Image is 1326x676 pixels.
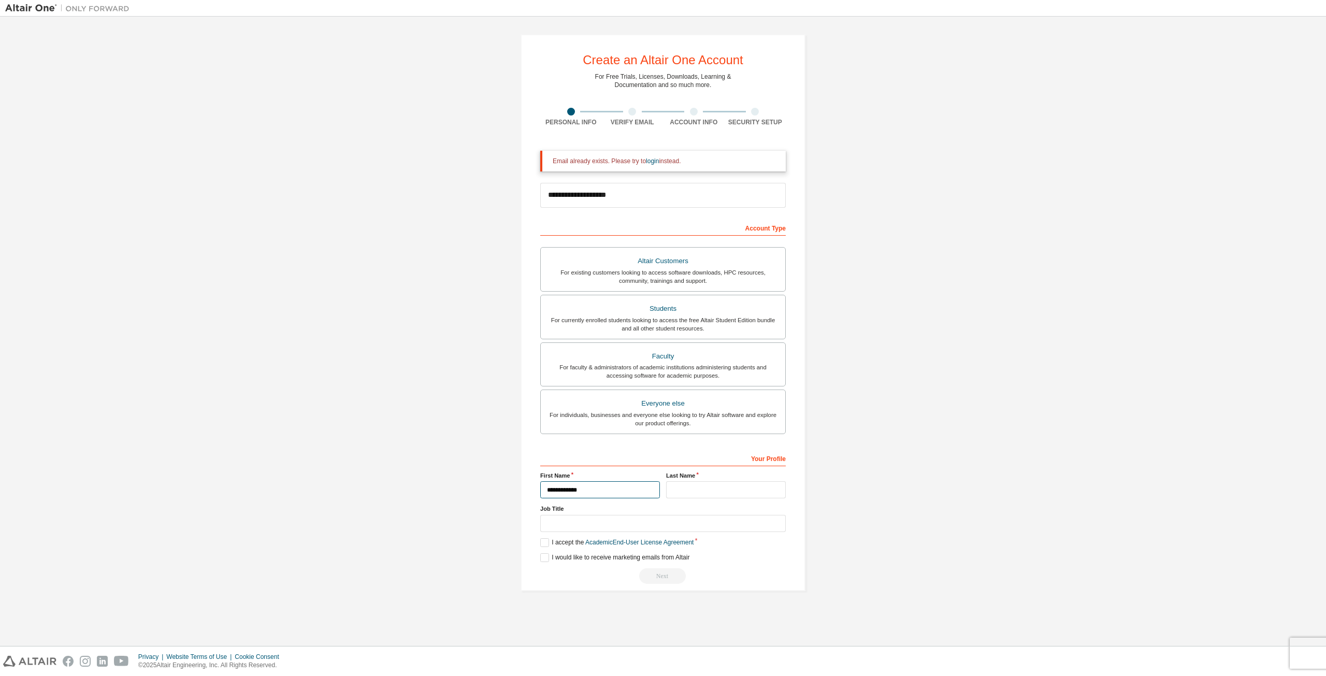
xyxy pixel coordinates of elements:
[63,656,74,667] img: facebook.svg
[540,118,602,126] div: Personal Info
[138,653,166,661] div: Privacy
[585,539,694,546] a: Academic End-User License Agreement
[97,656,108,667] img: linkedin.svg
[547,349,779,364] div: Faculty
[547,268,779,285] div: For existing customers looking to access software downloads, HPC resources, community, trainings ...
[540,219,786,236] div: Account Type
[553,157,777,165] div: Email already exists. Please try to instead.
[540,568,786,584] div: Email already exists
[540,450,786,466] div: Your Profile
[663,118,725,126] div: Account Info
[666,471,786,480] label: Last Name
[646,157,659,165] a: login
[540,505,786,513] label: Job Title
[138,661,285,670] p: © 2025 Altair Engineering, Inc. All Rights Reserved.
[5,3,135,13] img: Altair One
[3,656,56,667] img: altair_logo.svg
[547,316,779,333] div: For currently enrolled students looking to access the free Altair Student Edition bundle and all ...
[602,118,664,126] div: Verify Email
[540,538,694,547] label: I accept the
[547,363,779,380] div: For faculty & administrators of academic institutions administering students and accessing softwa...
[547,396,779,411] div: Everyone else
[166,653,235,661] div: Website Terms of Use
[114,656,129,667] img: youtube.svg
[547,254,779,268] div: Altair Customers
[583,54,743,66] div: Create an Altair One Account
[235,653,285,661] div: Cookie Consent
[547,301,779,316] div: Students
[547,411,779,427] div: For individuals, businesses and everyone else looking to try Altair software and explore our prod...
[80,656,91,667] img: instagram.svg
[725,118,786,126] div: Security Setup
[540,553,689,562] label: I would like to receive marketing emails from Altair
[540,471,660,480] label: First Name
[595,73,731,89] div: For Free Trials, Licenses, Downloads, Learning & Documentation and so much more.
